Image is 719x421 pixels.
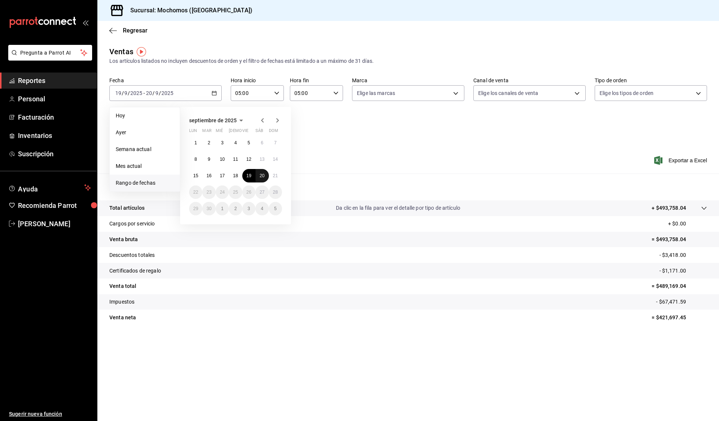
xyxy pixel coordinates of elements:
[109,267,161,275] p: Certificados de regalo
[137,47,146,56] img: Tooltip marker
[109,78,222,83] label: Fecha
[202,153,215,166] button: 9 de septiembre de 2025
[193,173,198,178] abbr: 15 de septiembre de 2025
[216,153,229,166] button: 10 de septiembre de 2025
[274,140,277,145] abbr: 7 de septiembre de 2025
[229,202,242,215] button: 2 de octubre de 2025
[255,153,269,166] button: 13 de septiembre de 2025
[18,183,81,192] span: Ayuda
[189,202,202,215] button: 29 de septiembre de 2025
[18,149,91,159] span: Suscripción
[233,157,238,162] abbr: 11 de septiembre de 2025
[255,128,263,136] abbr: sábado
[229,136,242,150] button: 4 de septiembre de 2025
[357,89,395,97] span: Elige las marcas
[255,136,269,150] button: 6 de septiembre de 2025
[255,169,269,182] button: 20 de septiembre de 2025
[116,179,174,187] span: Rango de fechas
[478,89,538,97] span: Elige los canales de venta
[109,282,136,290] p: Venta total
[652,282,707,290] p: = $489,169.04
[18,130,91,141] span: Inventarios
[352,78,464,83] label: Marca
[159,90,161,96] span: /
[206,190,211,195] abbr: 23 de septiembre de 2025
[116,129,174,136] span: Ayer
[260,190,264,195] abbr: 27 de septiembre de 2025
[193,190,198,195] abbr: 22 de septiembre de 2025
[473,78,586,83] label: Canal de venta
[595,78,707,83] label: Tipo de orden
[116,112,174,120] span: Hoy
[109,298,134,306] p: Impuestos
[18,219,91,229] span: [PERSON_NAME]
[261,140,263,145] abbr: 6 de septiembre de 2025
[161,90,174,96] input: ----
[261,206,263,211] abbr: 4 de octubre de 2025
[656,298,707,306] p: - $67,471.59
[130,90,143,96] input: ----
[656,156,707,165] button: Exportar a Excel
[269,202,282,215] button: 5 de octubre de 2025
[109,251,155,259] p: Descuentos totales
[221,140,224,145] abbr: 3 de septiembre de 2025
[269,185,282,199] button: 28 de septiembre de 2025
[242,169,255,182] button: 19 de septiembre de 2025
[652,236,707,243] p: = $493,758.04
[229,185,242,199] button: 25 de septiembre de 2025
[124,90,128,96] input: --
[202,128,211,136] abbr: martes
[8,45,92,61] button: Pregunta a Parrot AI
[269,169,282,182] button: 21 de septiembre de 2025
[233,190,238,195] abbr: 25 de septiembre de 2025
[208,140,210,145] abbr: 2 de septiembre de 2025
[109,204,145,212] p: Total artículos
[273,190,278,195] abbr: 28 de septiembre de 2025
[233,173,238,178] abbr: 18 de septiembre de 2025
[18,94,91,104] span: Personal
[152,90,155,96] span: /
[216,185,229,199] button: 24 de septiembre de 2025
[668,220,707,228] p: + $0.00
[231,78,284,83] label: Hora inicio
[189,153,202,166] button: 8 de septiembre de 2025
[109,236,138,243] p: Venta bruta
[273,157,278,162] abbr: 14 de septiembre de 2025
[600,89,653,97] span: Elige los tipos de orden
[116,145,174,153] span: Semana actual
[273,173,278,178] abbr: 21 de septiembre de 2025
[242,202,255,215] button: 3 de octubre de 2025
[189,116,246,125] button: septiembre de 2025
[202,136,215,150] button: 2 de septiembre de 2025
[82,19,88,25] button: open_drawer_menu
[652,314,707,322] p: = $421,697.45
[269,153,282,166] button: 14 de septiembre de 2025
[246,157,251,162] abbr: 12 de septiembre de 2025
[242,185,255,199] button: 26 de septiembre de 2025
[229,169,242,182] button: 18 de septiembre de 2025
[194,157,197,162] abbr: 8 de septiembre de 2025
[189,117,237,123] span: septiembre de 2025
[18,112,91,122] span: Facturación
[246,173,251,178] abbr: 19 de septiembre de 2025
[202,202,215,215] button: 30 de septiembre de 2025
[659,251,707,259] p: - $3,418.00
[260,173,264,178] abbr: 20 de septiembre de 2025
[109,46,133,57] div: Ventas
[248,206,250,211] abbr: 3 de octubre de 2025
[248,140,250,145] abbr: 5 de septiembre de 2025
[229,153,242,166] button: 11 de septiembre de 2025
[9,410,91,418] span: Sugerir nueva función
[221,206,224,211] abbr: 1 de octubre de 2025
[122,90,124,96] span: /
[143,90,145,96] span: -
[109,57,707,65] div: Los artículos listados no incluyen descuentos de orden y el filtro de fechas está limitado a un m...
[242,136,255,150] button: 5 de septiembre de 2025
[202,169,215,182] button: 16 de septiembre de 2025
[220,173,225,178] abbr: 17 de septiembre de 2025
[229,128,273,136] abbr: jueves
[216,169,229,182] button: 17 de septiembre de 2025
[242,153,255,166] button: 12 de septiembre de 2025
[124,6,252,15] h3: Sucursal: Mochomos ([GEOGRAPHIC_DATA])
[255,202,269,215] button: 4 de octubre de 2025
